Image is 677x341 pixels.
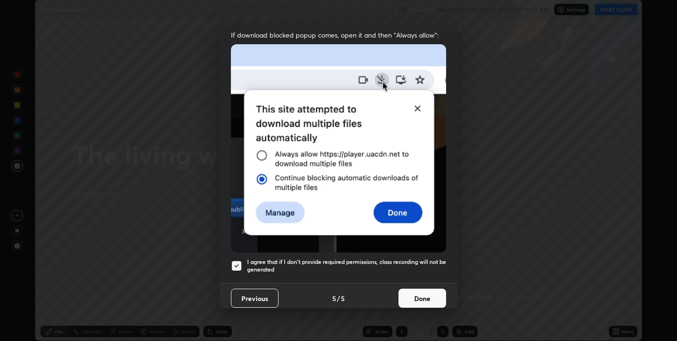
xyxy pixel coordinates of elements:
[231,289,279,308] button: Previous
[247,258,446,273] h5: I agree that if I don't provide required permissions, class recording will not be generated
[231,44,446,252] img: downloads-permission-blocked.gif
[398,289,446,308] button: Done
[231,30,446,39] span: If download blocked popup comes, open it and then "Always allow":
[337,293,340,303] h4: /
[341,293,345,303] h4: 5
[332,293,336,303] h4: 5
